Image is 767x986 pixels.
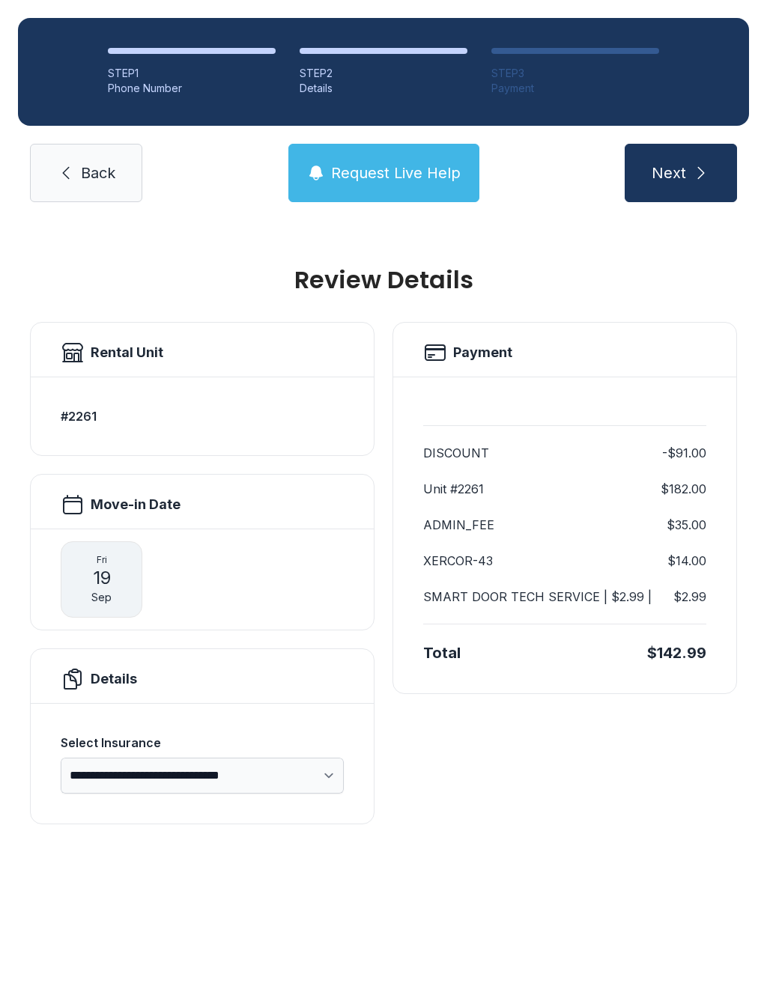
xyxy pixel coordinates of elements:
[662,444,706,462] dd: -$91.00
[300,66,467,81] div: STEP 2
[423,552,493,570] dt: XERCOR-43
[423,516,494,534] dt: ADMIN_FEE
[93,566,111,590] span: 19
[331,162,461,183] span: Request Live Help
[61,758,344,794] select: Select Insurance
[667,552,706,570] dd: $14.00
[423,444,489,462] dt: DISCOUNT
[652,162,686,183] span: Next
[91,494,181,515] h2: Move-in Date
[91,590,112,605] span: Sep
[667,516,706,534] dd: $35.00
[423,642,461,663] div: Total
[91,342,163,363] h2: Rental Unit
[453,342,512,363] h2: Payment
[30,268,737,292] h1: Review Details
[673,588,706,606] dd: $2.99
[491,81,659,96] div: Payment
[491,66,659,81] div: STEP 3
[61,734,344,752] div: Select Insurance
[647,642,706,663] div: $142.99
[97,554,107,566] span: Fri
[81,162,115,183] span: Back
[423,480,484,498] dt: Unit #2261
[108,66,276,81] div: STEP 1
[61,407,344,425] h3: #2261
[423,588,652,606] dt: SMART DOOR TECH SERVICE | $2.99 |
[108,81,276,96] div: Phone Number
[91,669,137,690] h2: Details
[300,81,467,96] div: Details
[661,480,706,498] dd: $182.00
